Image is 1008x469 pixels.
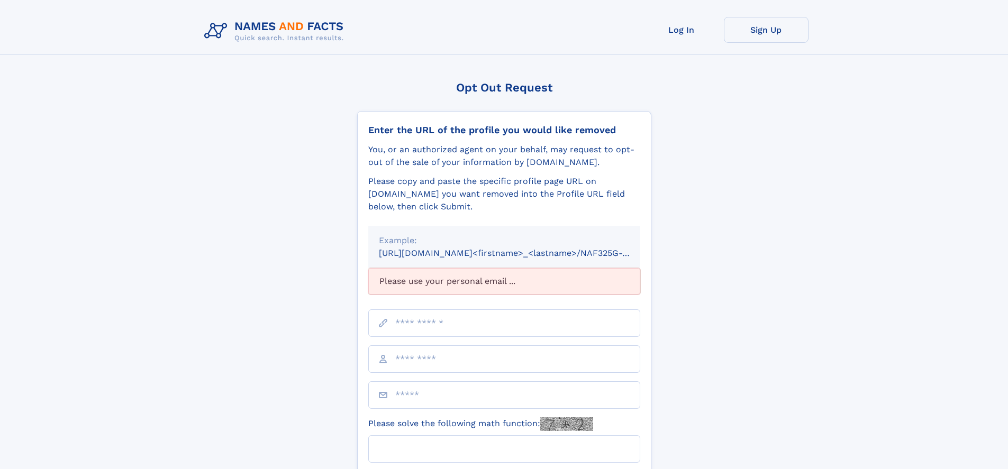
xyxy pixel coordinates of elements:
div: Example: [379,234,630,247]
div: Opt Out Request [357,81,651,94]
div: You, or an authorized agent on your behalf, may request to opt-out of the sale of your informatio... [368,143,640,169]
div: Please copy and paste the specific profile page URL on [DOMAIN_NAME] you want removed into the Pr... [368,175,640,213]
img: Logo Names and Facts [200,17,352,45]
div: Please use your personal email ... [368,268,640,295]
small: [URL][DOMAIN_NAME]<firstname>_<lastname>/NAF325G-xxxxxxxx [379,248,660,258]
a: Log In [639,17,724,43]
div: Enter the URL of the profile you would like removed [368,124,640,136]
a: Sign Up [724,17,809,43]
label: Please solve the following math function: [368,417,593,431]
